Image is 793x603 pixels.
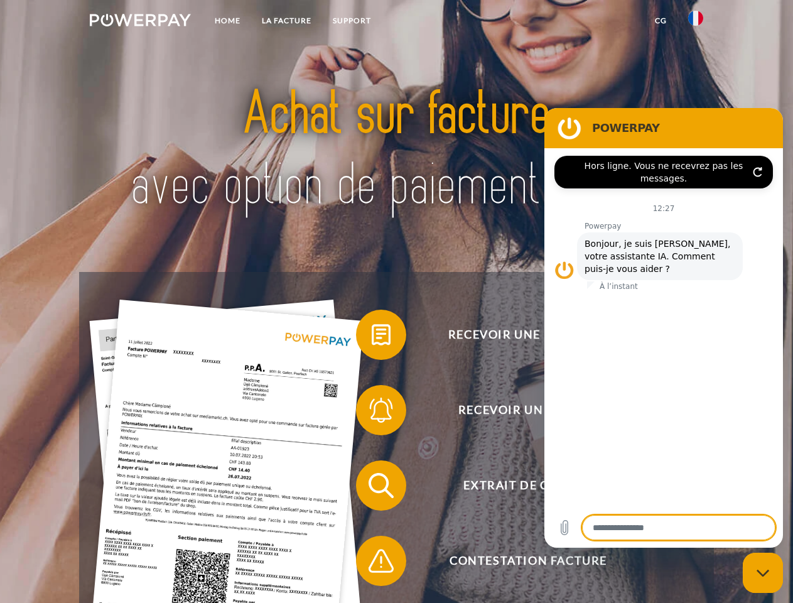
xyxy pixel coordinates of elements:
[365,545,397,577] img: qb_warning.svg
[204,9,251,32] a: Home
[644,9,677,32] a: CG
[544,108,783,548] iframe: Fenêtre de messagerie
[90,14,191,26] img: logo-powerpay-white.svg
[374,310,682,360] span: Recevoir une facture ?
[374,460,682,511] span: Extrait de compte
[356,460,682,511] button: Extrait de compte
[374,536,682,586] span: Contestation Facture
[356,310,682,360] button: Recevoir une facture ?
[120,60,673,241] img: title-powerpay_fr.svg
[322,9,382,32] a: Support
[365,394,397,426] img: qb_bell.svg
[743,553,783,593] iframe: Bouton de lancement de la fenêtre de messagerie, conversation en cours
[356,536,682,586] button: Contestation Facture
[365,319,397,350] img: qb_bill.svg
[688,11,703,26] img: fr
[374,385,682,435] span: Recevoir un rappel?
[356,385,682,435] button: Recevoir un rappel?
[251,9,322,32] a: LA FACTURE
[365,470,397,501] img: qb_search.svg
